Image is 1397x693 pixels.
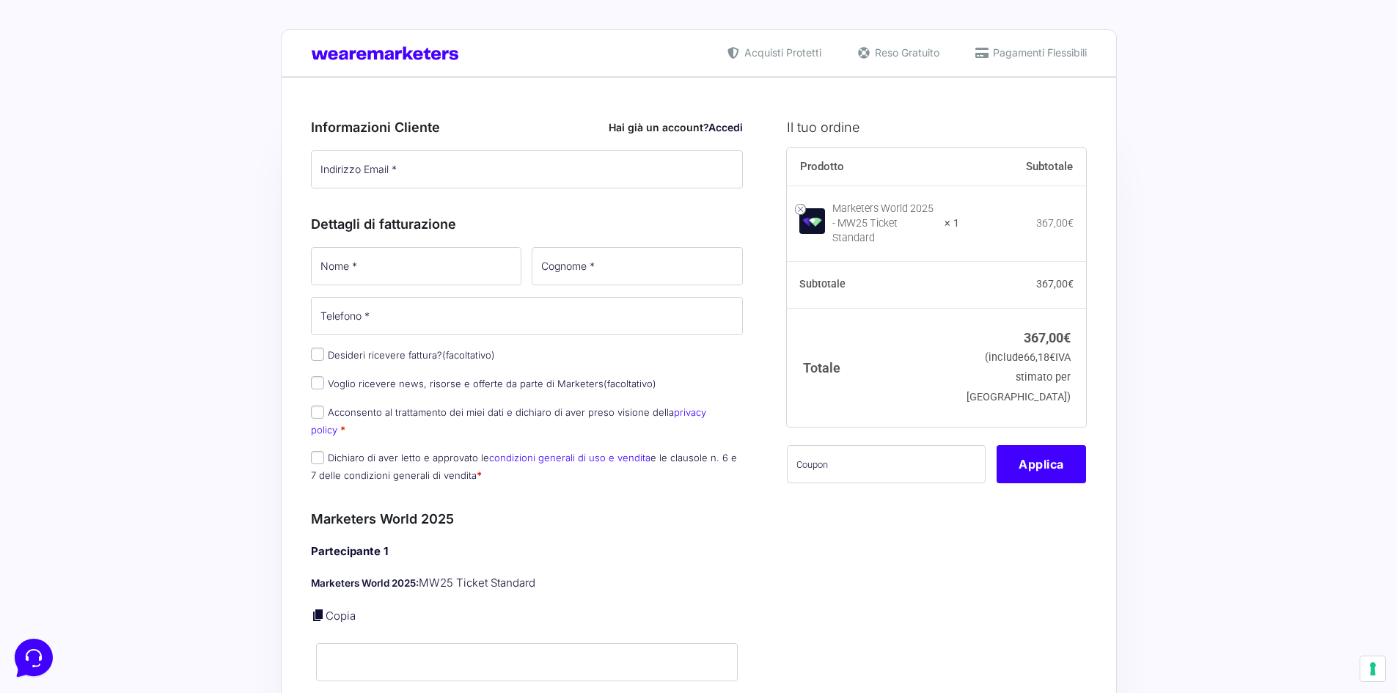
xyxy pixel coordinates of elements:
button: Applica [997,445,1086,483]
label: Desideri ricevere fattura? [311,349,495,361]
span: (facoltativo) [442,349,495,361]
button: Messaggi [102,471,192,505]
h3: Informazioni Cliente [311,117,744,137]
p: MW25 Ticket Standard [311,575,744,592]
button: Inizia una conversazione [23,123,270,153]
img: dark [23,82,53,111]
button: Aiuto [191,471,282,505]
img: dark [47,82,76,111]
img: Marketers World 2025 - MW25 Ticket Standard [799,208,825,234]
p: Aiuto [226,491,247,505]
h3: Marketers World 2025 [311,509,744,529]
button: Home [12,471,102,505]
th: Prodotto [787,148,959,186]
div: Marketers World 2025 - MW25 Ticket Standard [832,202,935,246]
span: Le tue conversazioni [23,59,125,70]
span: 66,18 [1024,351,1055,364]
bdi: 367,00 [1024,330,1071,345]
bdi: 367,00 [1036,217,1074,229]
label: Voglio ricevere news, risorse e offerte da parte di Marketers [311,378,656,389]
input: Cognome * [532,247,743,285]
input: Voglio ricevere news, risorse e offerte da parte di Marketers(facoltativo) [311,376,324,389]
span: Trova una risposta [23,182,114,194]
a: Copia i dettagli dell'acquirente [311,608,326,623]
span: Acquisti Protetti [741,45,821,60]
a: Accedi [708,121,743,133]
input: Acconsento al trattamento dei miei dati e dichiaro di aver preso visione dellaprivacy policy [311,406,324,419]
label: Dichiaro di aver letto e approvato le e le clausole n. 6 e 7 delle condizioni generali di vendita [311,452,737,480]
th: Subtotale [959,148,1087,186]
input: Nome * [311,247,522,285]
input: Desideri ricevere fattura?(facoltativo) [311,348,324,361]
strong: × 1 [945,216,959,231]
input: Telefono * [311,297,744,335]
p: Messaggi [127,491,166,505]
label: Acconsento al trattamento dei miei dati e dichiaro di aver preso visione della [311,406,706,435]
small: (include IVA stimato per [GEOGRAPHIC_DATA]) [967,351,1071,403]
h4: Partecipante 1 [311,543,744,560]
input: Cerca un articolo... [33,213,240,228]
h3: Dettagli di fatturazione [311,214,744,234]
h2: Ciao da Marketers 👋 [12,12,246,35]
h3: Il tuo ordine [787,117,1086,137]
input: Coupon [787,445,986,483]
th: Totale [787,308,959,426]
span: € [1049,351,1055,364]
span: Inizia una conversazione [95,132,216,144]
span: € [1068,278,1074,290]
a: condizioni generali di uso e vendita [489,452,650,463]
input: Dichiaro di aver letto e approvato lecondizioni generali di uso e venditae le clausole n. 6 e 7 d... [311,451,324,464]
div: Hai già un account? [609,120,743,135]
iframe: Customerly Messenger Launcher [12,636,56,680]
span: Pagamenti Flessibili [989,45,1087,60]
strong: Marketers World 2025: [311,577,419,589]
img: dark [70,82,100,111]
th: Subtotale [787,262,959,309]
button: Le tue preferenze relative al consenso per le tecnologie di tracciamento [1360,656,1385,681]
p: Home [44,491,69,505]
span: Reso Gratuito [871,45,939,60]
a: Copia [326,609,356,623]
bdi: 367,00 [1036,278,1074,290]
a: privacy policy [311,406,706,435]
a: Apri Centro Assistenza [156,182,270,194]
span: € [1068,217,1074,229]
span: € [1063,330,1071,345]
input: Indirizzo Email * [311,150,744,188]
span: (facoltativo) [604,378,656,389]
